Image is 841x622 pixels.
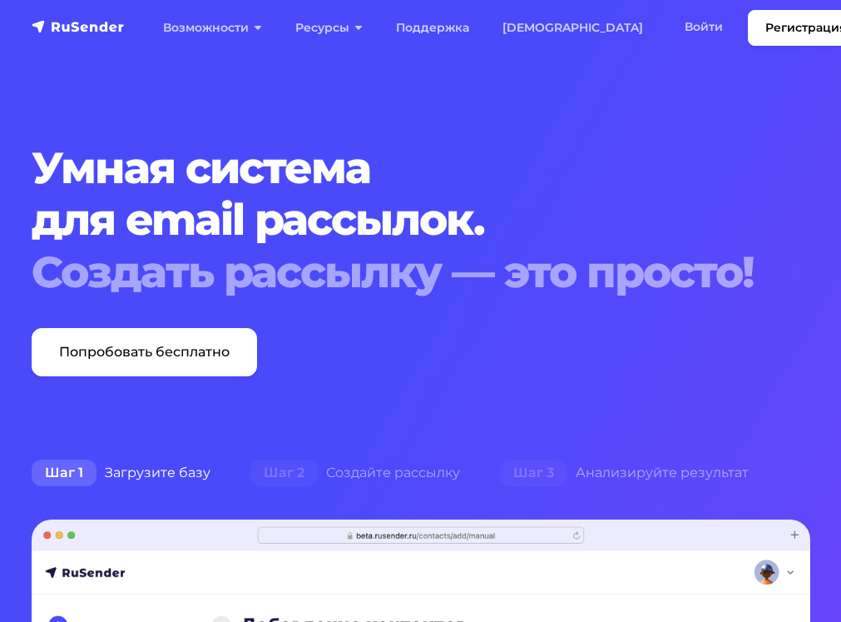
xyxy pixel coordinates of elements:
img: RuSender [32,18,125,35]
h1: Умная система для email рассылок. [32,142,810,298]
span: Шаг 1 [32,460,96,486]
a: [DEMOGRAPHIC_DATA] [486,11,660,45]
div: Загрузите базу [12,456,230,490]
a: Возможности [146,11,279,45]
a: Войти [668,10,740,44]
div: Создать рассылку — это просто! [32,246,810,298]
span: Шаг 2 [250,460,318,486]
span: Шаг 3 [500,460,567,486]
a: Ресурсы [279,11,379,45]
a: Поддержка [379,11,486,45]
a: Попробовать бесплатно [32,328,257,376]
div: Анализируйте результат [480,456,769,490]
div: Создайте рассылку [230,456,480,490]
